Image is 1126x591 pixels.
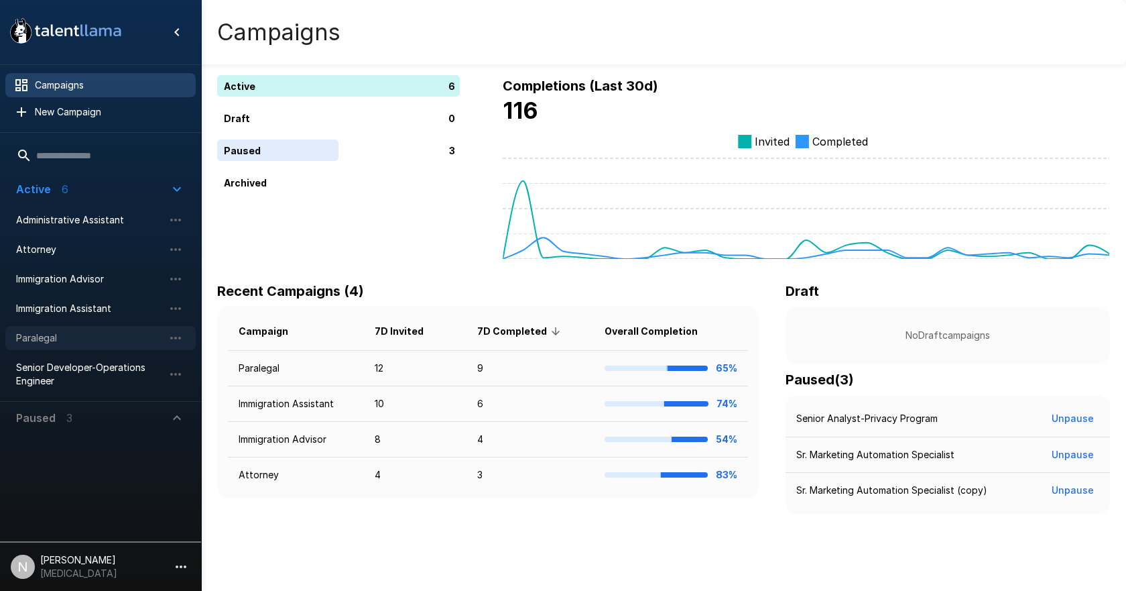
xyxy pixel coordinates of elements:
[796,448,954,462] p: Sr. Marketing Automation Specialist
[217,18,340,46] h4: Campaigns
[466,422,593,458] td: 4
[786,283,819,299] b: Draft
[448,79,455,93] p: 6
[1046,443,1099,468] button: Unpause
[716,433,737,445] b: 54%
[364,422,466,458] td: 8
[239,323,306,339] span: Campaign
[1046,478,1099,503] button: Unpause
[228,422,364,458] td: Immigration Advisor
[1046,407,1099,431] button: Unpause
[807,329,1088,342] p: No Draft campaigns
[466,351,593,386] td: 9
[796,412,938,425] p: Senior Analyst-Privacy Program
[364,458,466,493] td: 4
[375,323,441,339] span: 7D Invited
[796,484,987,497] p: Sr. Marketing Automation Specialist (copy)
[217,283,364,299] b: Recent Campaigns (4)
[228,458,364,493] td: Attorney
[716,362,737,374] b: 65%
[228,351,364,386] td: Paralegal
[466,386,593,422] td: 6
[786,372,854,388] b: Paused ( 3 )
[605,323,715,339] span: Overall Completion
[477,323,564,339] span: 7D Completed
[716,469,737,480] b: 83%
[364,386,466,422] td: 10
[228,386,364,422] td: Immigration Assistant
[466,458,593,493] td: 3
[503,78,658,94] b: Completions (Last 30d)
[364,351,466,386] td: 12
[503,97,538,124] b: 116
[449,144,455,158] p: 3
[716,398,737,409] b: 74%
[448,111,455,125] p: 0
